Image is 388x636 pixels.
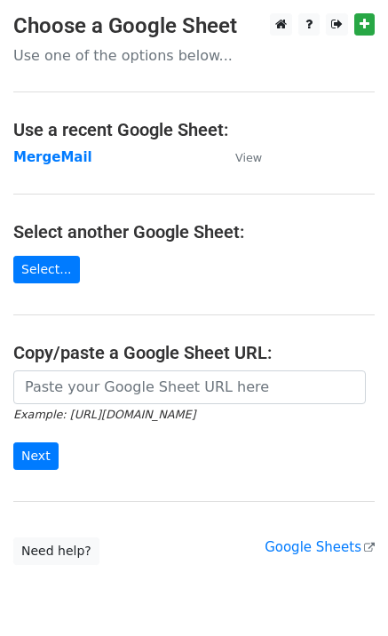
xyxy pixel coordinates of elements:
h4: Copy/paste a Google Sheet URL: [13,342,375,363]
h3: Choose a Google Sheet [13,13,375,39]
a: MergeMail [13,149,92,165]
a: Google Sheets [265,539,375,555]
input: Paste your Google Sheet URL here [13,370,366,404]
small: View [235,151,262,164]
a: View [218,149,262,165]
p: Use one of the options below... [13,46,375,65]
small: Example: [URL][DOMAIN_NAME] [13,408,195,421]
input: Next [13,442,59,470]
h4: Use a recent Google Sheet: [13,119,375,140]
a: Need help? [13,537,99,565]
h4: Select another Google Sheet: [13,221,375,242]
a: Select... [13,256,80,283]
